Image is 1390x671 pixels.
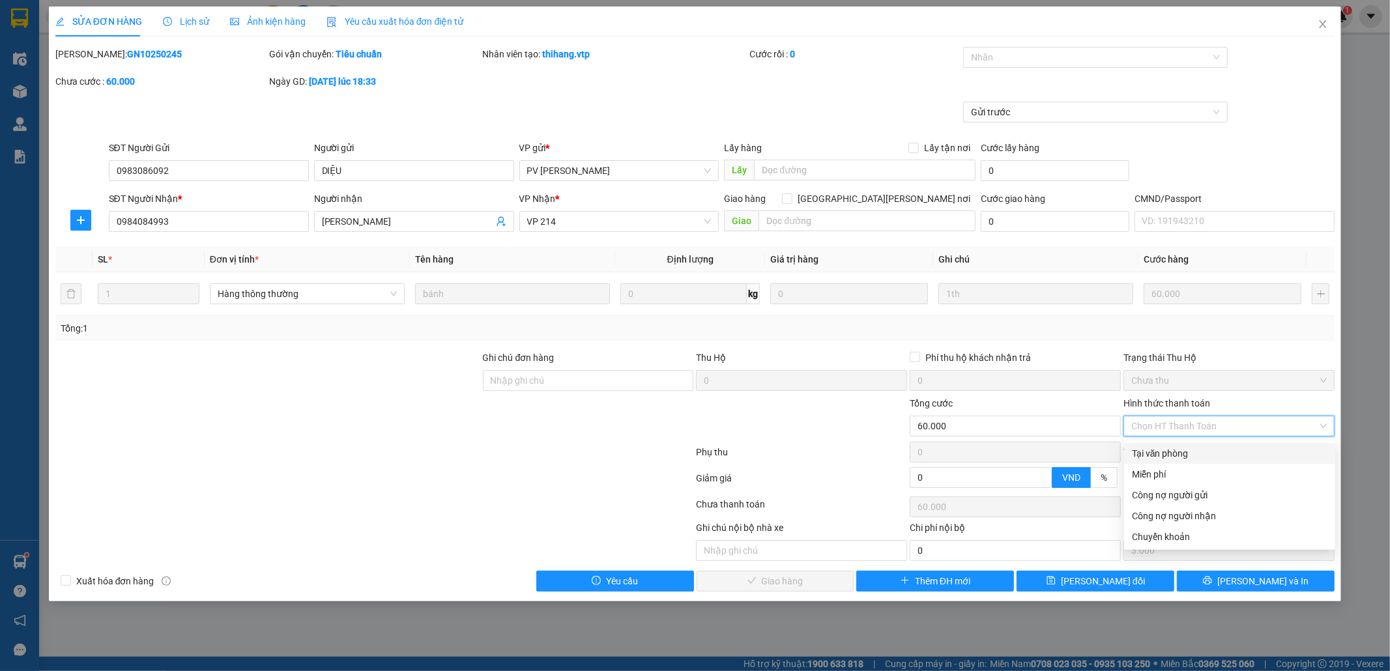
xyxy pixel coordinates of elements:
span: clock-circle [163,17,172,26]
div: Trạng thái Thu Hộ [1123,350,1335,365]
div: Công nợ người gửi [1132,488,1327,502]
b: 60.000 [106,76,135,87]
input: VD: Bàn, Ghế [415,283,610,304]
b: GN10250245 [127,49,182,59]
label: Cước giao hàng [981,193,1045,204]
span: Xuất hóa đơn hàng [71,574,160,588]
div: CMND/Passport [1135,192,1335,206]
span: Định lượng [667,254,714,264]
span: Lấy [724,160,754,180]
span: Tên hàng [415,254,454,264]
input: Dọc đường [759,210,976,231]
input: 0 [770,283,928,304]
button: exclamation-circleYêu cầu [536,571,694,592]
span: Gửi trước [971,102,1220,122]
span: exclamation-circle [592,576,601,586]
span: % [1101,472,1107,483]
span: SỬA ĐƠN HÀNG [55,16,142,27]
div: Ghi chú nội bộ nhà xe [696,521,907,540]
button: plus [70,210,91,231]
span: info-circle [162,577,171,586]
button: plusThêm ĐH mới [856,571,1014,592]
span: Lấy tận nơi [919,141,976,155]
button: save[PERSON_NAME] đổi [1017,571,1174,592]
label: Ghi chú đơn hàng [483,352,555,363]
span: plus [901,576,910,586]
div: Người nhận [314,192,514,206]
b: [DATE] lúc 18:33 [309,76,376,87]
button: checkGiao hàng [697,571,854,592]
div: SĐT Người Nhận [109,192,309,206]
span: user-add [496,216,506,227]
div: VP gửi [519,141,719,155]
span: kg [747,283,760,304]
button: delete [61,283,81,304]
label: Hình thức thanh toán [1123,398,1210,408]
div: Nhân viên tạo: [483,47,747,61]
span: Hàng thông thường [218,284,397,304]
span: Giao hàng [724,193,766,204]
b: thihang.vtp [543,49,590,59]
span: Thu Hộ [696,352,726,363]
span: Phí thu hộ khách nhận trả [920,350,1036,365]
button: printer[PERSON_NAME] và In [1177,571,1335,592]
div: Công nợ người nhận [1132,509,1327,523]
span: Cước hàng [1144,254,1189,264]
span: Giao [724,210,759,231]
div: Ngày GD: [269,74,480,89]
input: Cước giao hàng [981,211,1129,232]
span: [PERSON_NAME] và In [1217,574,1309,588]
div: Cước gửi hàng sẽ được ghi vào công nợ của người gửi [1124,485,1335,506]
div: SĐT Người Gửi [109,141,309,155]
span: [PERSON_NAME] đổi [1061,574,1145,588]
span: printer [1203,576,1212,586]
input: 0 [1144,283,1301,304]
input: Dọc đường [754,160,976,180]
span: edit [55,17,65,26]
div: Chưa thanh toán [695,497,909,520]
input: Cước lấy hàng [981,160,1129,181]
div: Chi phí nội bộ [910,521,1121,540]
span: Chọn HT Thanh Toán [1131,416,1327,436]
span: VND [1062,472,1080,483]
span: Lịch sử [163,16,209,27]
b: Tiêu chuẩn [336,49,382,59]
div: Chuyển khoản [1132,530,1327,544]
input: Ghi Chú [938,283,1133,304]
div: Tổng: 1 [61,321,536,335]
span: PV Gia Nghĩa [527,161,712,180]
span: plus [71,215,91,225]
div: Giảm giá [695,471,909,494]
span: Lấy hàng [724,143,762,153]
span: Yêu cầu xuất hóa đơn điện tử [326,16,464,27]
span: Ảnh kiện hàng [230,16,306,27]
div: [PERSON_NAME]: [55,47,267,61]
span: [GEOGRAPHIC_DATA][PERSON_NAME] nơi [792,192,976,206]
span: Thêm ĐH mới [915,574,970,588]
div: Người gửi [314,141,514,155]
span: VP 214 [527,212,712,231]
span: picture [230,17,239,26]
div: Cước rồi : [749,47,961,61]
div: Phụ thu [695,445,909,468]
span: VP Nhận [519,193,556,204]
span: Giá trị hàng [770,254,818,264]
div: Tại văn phòng [1132,446,1327,461]
div: Chưa cước : [55,74,267,89]
span: Tổng cước [910,398,953,408]
span: Yêu cầu [606,574,638,588]
button: Close [1305,7,1341,43]
input: Ghi chú đơn hàng [483,370,694,391]
b: 0 [790,49,795,59]
span: Chưa thu [1131,371,1327,390]
img: icon [326,17,337,27]
span: SL [98,254,108,264]
div: Gói vận chuyển: [269,47,480,61]
span: save [1047,576,1056,586]
span: Đơn vị tính [210,254,259,264]
span: close [1318,19,1328,29]
button: plus [1312,283,1329,304]
div: Cước gửi hàng sẽ được ghi vào công nợ của người nhận [1124,506,1335,526]
th: Ghi chú [933,247,1138,272]
input: Nhập ghi chú [696,540,907,561]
